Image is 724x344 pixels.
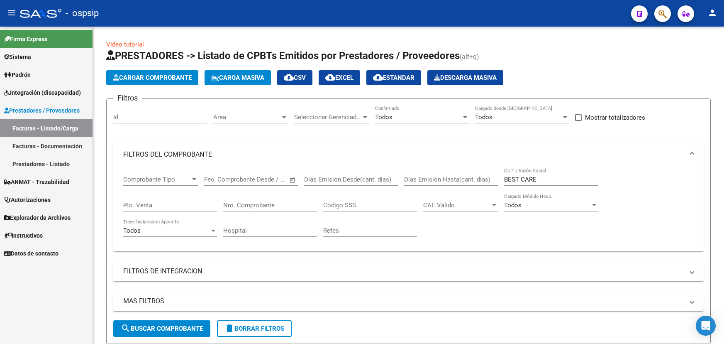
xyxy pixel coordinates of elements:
[113,320,210,337] button: Buscar Comprobante
[4,52,31,61] span: Sistema
[123,297,684,306] mat-panel-title: MAS FILTROS
[4,106,80,115] span: Prestadores / Proveedores
[123,150,684,159] mat-panel-title: FILTROS DEL COMPROBANTE
[288,175,297,185] button: Open calendar
[319,70,360,85] button: EXCEL
[213,113,280,121] span: Area
[123,227,141,234] span: Todos
[373,74,414,81] span: Estandar
[113,261,704,281] mat-expansion-panel-header: FILTROS DE INTEGRACION
[325,74,353,81] span: EXCEL
[106,41,144,48] a: Video tutorial
[373,72,383,82] mat-icon: cloud_download
[121,323,131,333] mat-icon: search
[121,325,203,332] span: Buscar Comprobante
[366,70,421,85] button: Estandar
[277,70,312,85] button: CSV
[205,70,271,85] button: Carga Masiva
[585,113,645,123] span: Mostrar totalizadores
[4,213,71,222] span: Explorador de Archivos
[375,113,392,121] span: Todos
[4,249,59,258] span: Datos de contacto
[284,74,306,81] span: CSV
[204,176,231,183] input: Start date
[123,176,190,183] span: Comprobante Tipo
[106,50,460,61] span: PRESTADORES -> Listado de CPBTs Emitidos por Prestadores / Proveedores
[113,141,704,168] mat-expansion-panel-header: FILTROS DEL COMPROBANTE
[504,201,522,209] span: Todos
[224,325,284,332] span: Borrar Filtros
[427,70,503,85] button: Descarga Masiva
[427,70,503,85] app-download-masive: Descarga masiva de comprobantes (adjuntos)
[239,176,279,183] input: End date
[325,72,335,82] mat-icon: cloud_download
[4,88,81,97] span: Integración (discapacidad)
[4,177,69,187] span: ANMAT - Trazabilidad
[434,74,497,81] span: Descarga Masiva
[217,320,292,337] button: Borrar Filtros
[707,8,717,18] mat-icon: person
[123,267,684,276] mat-panel-title: FILTROS DE INTEGRACION
[475,113,492,121] span: Todos
[113,92,142,104] h3: Filtros
[294,113,361,121] span: Seleccionar Gerenciador
[4,231,43,240] span: Instructivos
[696,316,716,336] div: Open Intercom Messenger
[224,323,234,333] mat-icon: delete
[113,168,704,251] div: FILTROS DEL COMPROBANTE
[4,195,51,204] span: Autorizaciones
[113,291,704,311] mat-expansion-panel-header: MAS FILTROS
[106,70,198,85] button: Cargar Comprobante
[460,53,479,61] span: (alt+q)
[423,201,490,209] span: CAE Válido
[66,4,99,22] span: - ospsip
[4,34,47,44] span: Firma Express
[113,74,192,81] span: Cargar Comprobante
[4,70,31,79] span: Padrón
[7,8,17,18] mat-icon: menu
[211,74,264,81] span: Carga Masiva
[284,72,294,82] mat-icon: cloud_download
